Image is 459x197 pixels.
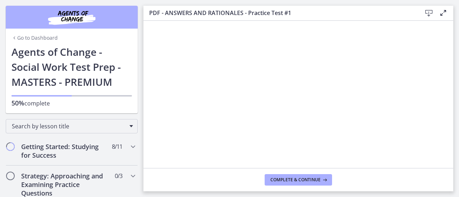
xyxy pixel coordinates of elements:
span: Complete & continue [270,177,321,183]
span: 50% [11,99,24,107]
button: Complete & continue [265,174,332,186]
img: Agents of Change Social Work Test Prep [29,9,115,26]
h1: Agents of Change - Social Work Test Prep - MASTERS - PREMIUM [11,44,132,89]
p: complete [11,99,132,108]
span: 8 / 11 [112,142,122,151]
span: Search by lesson title [12,122,126,130]
div: Search by lesson title [6,119,138,133]
h2: Getting Started: Studying for Success [21,142,109,159]
h3: PDF - ANSWERS AND RATIONALES - Practice Test #1 [149,9,410,17]
span: 0 / 3 [115,172,122,180]
a: Go to Dashboard [11,34,58,41]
